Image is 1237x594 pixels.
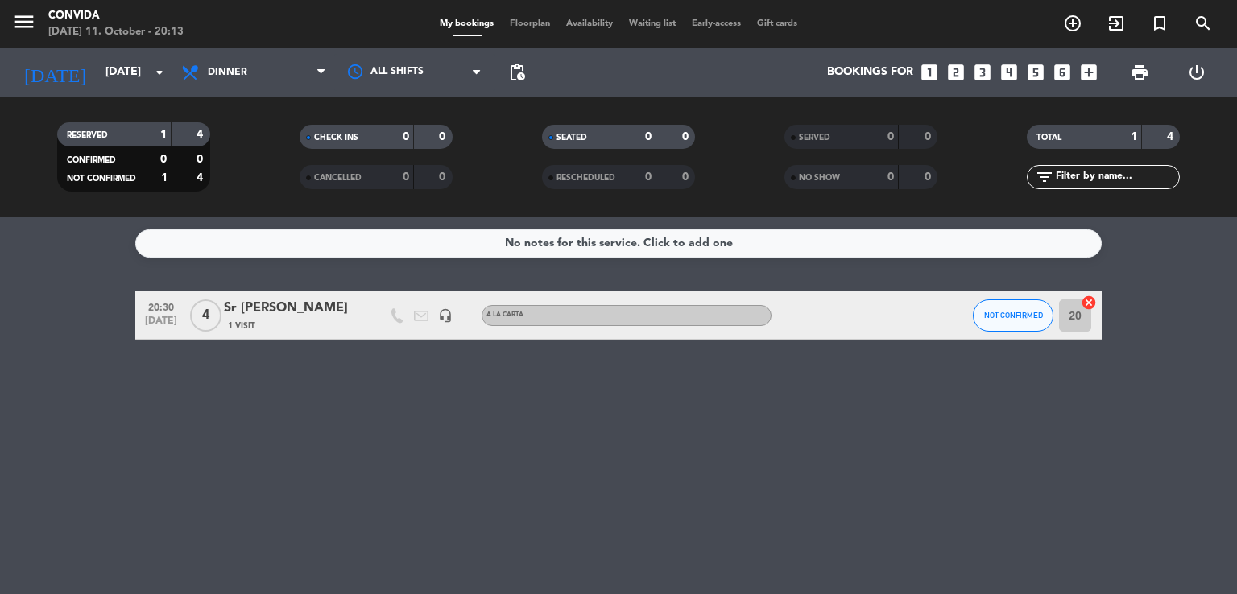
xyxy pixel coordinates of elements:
div: No notes for this service. Click to add one [505,234,733,253]
i: looks_6 [1052,62,1073,83]
i: turned_in_not [1150,14,1169,33]
i: add_circle_outline [1063,14,1082,33]
strong: 1 [160,129,167,140]
div: [DATE] 11. October - 20:13 [48,24,184,40]
span: CANCELLED [314,174,362,182]
i: headset_mic [438,308,453,323]
button: NOT CONFIRMED [973,299,1053,332]
strong: 0 [887,131,894,142]
span: Dinner [208,67,247,78]
strong: 0 [645,131,652,142]
i: looks_5 [1025,62,1046,83]
input: Filter by name... [1054,168,1179,186]
span: NOT CONFIRMED [67,175,136,183]
span: RESCHEDULED [556,174,615,182]
span: 1 Visit [228,320,255,332]
i: exit_to_app [1107,14,1126,33]
span: SERVED [799,134,830,142]
strong: 0 [197,154,206,165]
span: My bookings [432,19,502,28]
i: [DATE] [12,55,97,90]
i: power_settings_new [1187,63,1206,82]
span: Early-access [684,19,749,28]
strong: 0 [682,131,692,142]
span: Waiting list [621,19,684,28]
strong: 1 [1131,131,1137,142]
span: [DATE] [141,316,181,334]
strong: 0 [439,171,449,183]
strong: 0 [682,171,692,183]
i: looks_3 [972,62,993,83]
div: LOG OUT [1168,48,1225,97]
i: arrow_drop_down [150,63,169,82]
i: looks_two [945,62,966,83]
span: A la carta [486,311,523,318]
span: TOTAL [1036,134,1061,142]
strong: 0 [403,131,409,142]
i: looks_4 [999,62,1020,83]
i: search [1194,14,1213,33]
strong: 0 [645,171,652,183]
strong: 4 [197,172,206,184]
span: RESERVED [67,131,108,139]
i: cancel [1081,295,1097,311]
span: CHECK INS [314,134,358,142]
span: 20:30 [141,297,181,316]
span: print [1130,63,1149,82]
strong: 0 [160,154,167,165]
span: CONFIRMED [67,156,116,164]
span: Floorplan [502,19,558,28]
strong: 1 [161,172,168,184]
span: pending_actions [507,63,527,82]
strong: 0 [887,171,894,183]
i: looks_one [919,62,940,83]
i: menu [12,10,36,34]
span: NOT CONFIRMED [984,311,1043,320]
strong: 4 [1167,131,1177,142]
div: CONVIDA [48,8,184,24]
span: 4 [190,299,221,332]
i: filter_list [1035,167,1054,187]
span: SEATED [556,134,587,142]
strong: 4 [197,129,206,140]
strong: 0 [925,131,934,142]
div: Sr [PERSON_NAME] [224,298,361,319]
strong: 0 [439,131,449,142]
button: menu [12,10,36,39]
strong: 0 [403,171,409,183]
span: Bookings for [827,66,913,79]
span: Availability [558,19,621,28]
span: Gift cards [749,19,805,28]
span: NO SHOW [799,174,840,182]
i: add_box [1078,62,1099,83]
strong: 0 [925,171,934,183]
